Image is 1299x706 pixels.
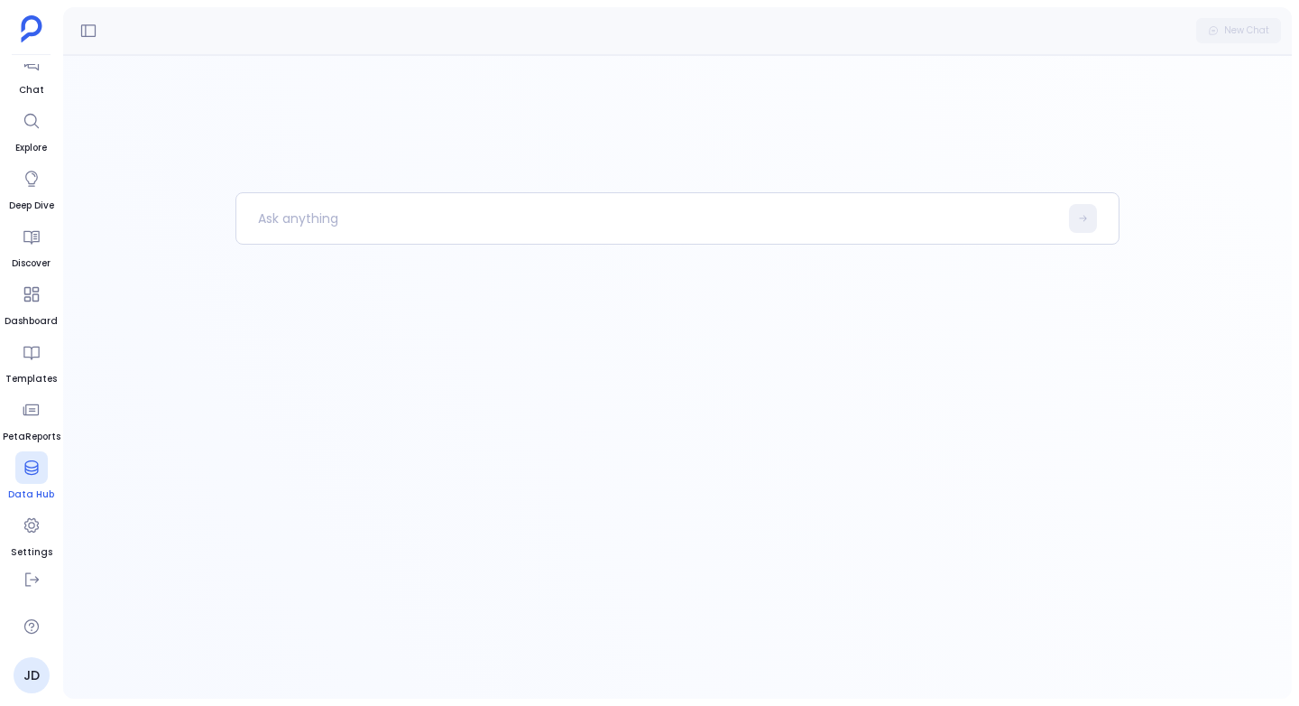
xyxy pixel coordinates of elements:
[21,15,42,42] img: petavue logo
[5,314,58,329] span: Dashboard
[5,372,57,386] span: Templates
[12,256,51,271] span: Discover
[9,199,54,213] span: Deep Dive
[11,545,52,560] span: Settings
[15,47,48,98] a: Chat
[15,105,48,155] a: Explore
[8,488,54,502] span: Data Hub
[3,394,60,444] a: PetaReports
[9,163,54,213] a: Deep Dive
[11,509,52,560] a: Settings
[5,278,58,329] a: Dashboard
[15,83,48,98] span: Chat
[14,657,50,693] a: JD
[15,141,48,155] span: Explore
[3,430,60,444] span: PetaReports
[5,336,57,386] a: Templates
[8,451,54,502] a: Data Hub
[12,220,51,271] a: Discover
